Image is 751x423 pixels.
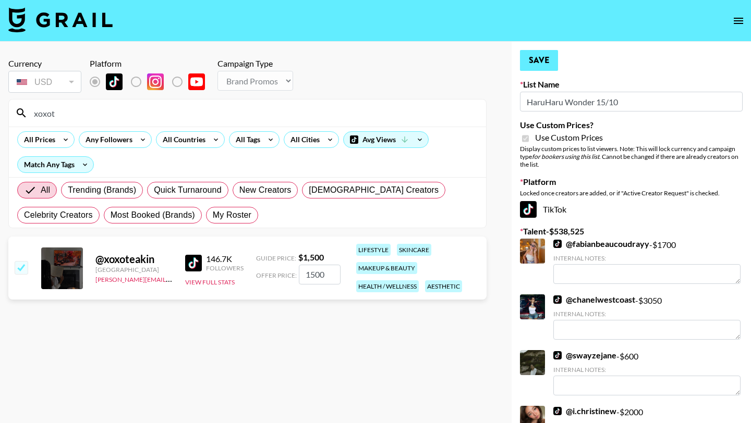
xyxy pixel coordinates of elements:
[185,278,235,286] button: View Full Stats
[535,132,603,143] span: Use Custom Prices
[239,184,292,196] span: New Creators
[553,294,635,305] a: @chanelwestcoast
[553,240,562,248] img: TikTok
[520,79,743,90] label: List Name
[111,209,195,221] span: Most Booked (Brands)
[356,262,417,274] div: makeup & beauty
[520,201,743,218] div: TikTok
[356,244,391,256] div: lifestyle
[553,351,562,359] img: TikTok
[90,71,213,93] div: List locked to TikTok.
[520,120,743,130] label: Use Custom Prices?
[188,73,205,90] img: YouTube
[553,350,741,395] div: - $ 600
[8,58,81,69] div: Currency
[728,10,749,31] button: open drawer
[553,239,649,249] a: @fabianbeaucoudrayy
[8,7,113,32] img: Grail Talent
[309,184,439,196] span: [DEMOGRAPHIC_DATA] Creators
[344,132,428,147] div: Avg Views
[18,157,93,172] div: Match Any Tags
[95,266,173,273] div: [GEOGRAPHIC_DATA]
[217,58,293,69] div: Campaign Type
[147,73,164,90] img: Instagram
[156,132,208,147] div: All Countries
[532,153,599,160] em: for bookers using this list
[553,294,741,340] div: - $ 3050
[185,255,202,271] img: TikTok
[18,132,57,147] div: All Prices
[553,310,741,318] div: Internal Notes:
[10,73,79,91] div: USD
[28,105,480,121] input: Search by User Name
[284,132,322,147] div: All Cities
[256,254,296,262] span: Guide Price:
[553,254,741,262] div: Internal Notes:
[553,366,741,374] div: Internal Notes:
[154,184,222,196] span: Quick Turnaround
[520,201,537,218] img: TikTok
[553,295,562,304] img: TikTok
[553,407,562,415] img: TikTok
[520,177,743,187] label: Platform
[41,184,50,196] span: All
[553,350,616,360] a: @swayzejane
[520,50,558,71] button: Save
[520,226,743,237] label: Talent - $ 538,525
[8,69,81,95] div: Currency is locked to USD
[256,271,297,279] span: Offer Price:
[206,254,244,264] div: 146.7K
[68,184,136,196] span: Trending (Brands)
[90,58,213,69] div: Platform
[106,73,123,90] img: TikTok
[95,273,299,283] a: [PERSON_NAME][EMAIL_ADDRESS][PERSON_NAME][DOMAIN_NAME]
[553,406,616,416] a: @i.christinew
[299,265,341,284] input: 1,500
[206,264,244,272] div: Followers
[24,209,93,221] span: Celebrity Creators
[79,132,135,147] div: Any Followers
[356,280,419,292] div: health / wellness
[229,132,262,147] div: All Tags
[95,253,173,266] div: @ xoxoteakin
[397,244,431,256] div: skincare
[213,209,251,221] span: My Roster
[425,280,462,292] div: aesthetic
[298,252,324,262] strong: $ 1,500
[520,145,743,168] div: Display custom prices to list viewers. Note: This will lock currency and campaign type . Cannot b...
[520,189,743,197] div: Locked once creators are added, or if "Active Creator Request" is checked.
[553,239,741,284] div: - $ 1700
